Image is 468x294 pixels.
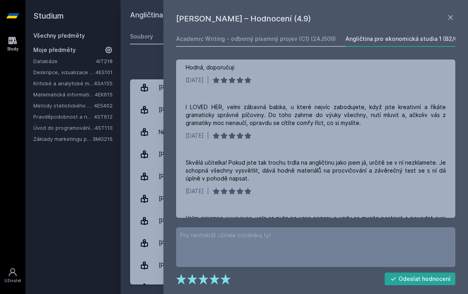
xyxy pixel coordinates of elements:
[94,113,113,120] a: 4ST612
[33,90,95,98] a: Matematická informatika (v angličtině)
[2,32,24,56] a: Study
[207,132,209,140] div: |
[186,187,204,195] div: [DATE]
[159,235,203,251] div: [PERSON_NAME]
[130,99,458,121] a: [PERSON_NAME] 5 hodnocení 4.0
[163,29,178,44] a: Testy
[186,214,446,278] div: Velmi prijemna vyucujuca, vela sa pyta na vase nazory a vzdy sa musite postavit a povedat svoj na...
[33,135,92,143] a: Základy marketingu pro informatiky a statistiky
[95,125,113,131] a: 4ST110
[7,46,19,52] div: Study
[4,278,21,284] div: Uživatel
[33,113,94,121] a: Pravděpodobnost a náhodné procesy (v angličtině)
[130,29,153,44] a: Soubory
[96,58,113,64] a: 4IT218
[33,68,96,76] a: Deskripce, vizualizace a komparace ekonomických dat
[163,33,178,40] div: Testy
[33,102,94,110] a: Metody statistického srovnávání
[33,46,76,54] span: Moje předměty
[385,273,456,285] button: Odeslat hodnocení
[33,124,95,132] a: Úvod do programování v R
[130,188,458,210] a: [PERSON_NAME] 10 hodnocení 4.9
[186,159,446,183] div: Skvělá učitelka! Pokud jste tak trochu trdla na angličtinu jako jsem já, určitě se v ní nezklamet...
[130,33,153,40] div: Soubory
[94,80,113,86] a: 4SA155
[186,132,204,140] div: [DATE]
[130,232,458,254] a: [PERSON_NAME] 19 hodnocení 4.1
[159,213,203,229] div: [PERSON_NAME]
[207,76,209,84] div: |
[159,257,203,273] div: [PERSON_NAME]
[159,146,203,162] div: [PERSON_NAME]
[33,79,94,87] a: Kritické a analytické myšlení
[159,169,203,184] div: [PERSON_NAME]
[130,143,458,165] a: [PERSON_NAME] 3 hodnocení 5.0
[186,76,204,84] div: [DATE]
[95,91,113,98] a: 4EK615
[33,57,96,65] a: Databáze
[159,124,225,140] div: Niestroj [PERSON_NAME]
[130,121,458,143] a: Niestroj [PERSON_NAME] 6 hodnocení 4.8
[96,69,113,75] a: 4ES101
[130,10,370,22] h2: Angličtina pro ekonomická studia 1 (B2/C1) (2AJ211)
[92,136,113,142] a: 3MG216
[94,102,113,109] a: 4ES402
[159,80,203,96] div: [PERSON_NAME]
[33,32,85,39] a: Všechny předměty
[159,102,203,118] div: [PERSON_NAME]
[130,210,458,232] a: [PERSON_NAME] 4 hodnocení 5.0
[130,77,458,99] a: [PERSON_NAME] 6 hodnocení 4.3
[130,254,458,277] a: [PERSON_NAME] 7 hodnocení 3.3
[2,263,24,288] a: Uživatel
[186,103,446,127] div: I LOVED HER, velmi zábavná babka, u které nejvíc zabodujete, když jste kreativní a říkáte gramati...
[159,191,203,207] div: [PERSON_NAME]
[130,165,458,188] a: [PERSON_NAME] 15 hodnocení 4.5
[186,63,234,71] div: Hodná, doporučuji
[207,187,209,195] div: |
